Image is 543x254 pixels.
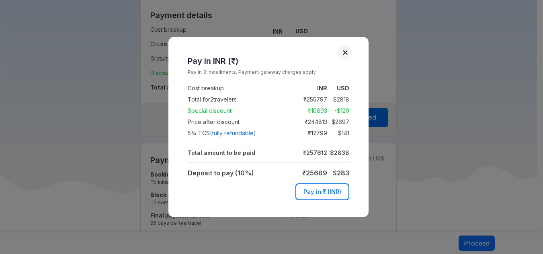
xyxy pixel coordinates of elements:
[303,149,327,156] strong: ₹ 257612
[188,83,293,94] td: Cost breakup
[327,128,349,138] td: $ 141
[327,95,349,104] td: $ 2818
[293,95,327,104] td: ₹ 255797
[293,117,327,127] td: ₹ 244813
[333,169,349,177] strong: $ 283
[327,117,349,127] td: $ 2697
[342,50,348,55] button: Close
[295,183,349,200] button: Pay in ₹ (INR)
[317,85,327,91] strong: INR
[210,129,256,137] span: (fully refundable)
[188,105,293,116] td: Special discount
[327,106,349,116] td: -$ 120
[293,128,327,138] td: ₹ 12799
[337,85,349,91] strong: USD
[188,128,293,139] td: 5 % TCS
[188,56,349,66] h3: Pay in INR (₹)
[302,169,327,177] strong: ₹ 25689
[188,149,255,156] strong: Total amount to be paid
[188,94,293,105] td: Total for 2 travelers
[188,169,254,177] strong: Deposit to pay (10%)
[188,68,349,76] small: Pay in 3 installments. Payment gateway charges apply.
[188,116,293,128] td: Price after discount
[293,106,327,116] td: -₹ 10893
[330,149,349,156] strong: $ 2838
